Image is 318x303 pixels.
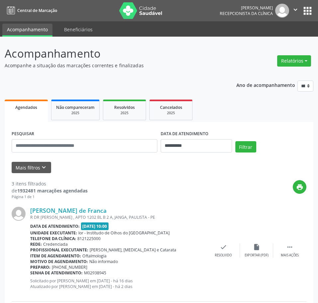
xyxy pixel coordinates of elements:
p: Ano de acompanhamento [236,81,295,89]
a: [PERSON_NAME] de Franca [30,207,107,214]
img: img [12,207,26,221]
label: DATA DE ATENDIMENTO [161,129,208,139]
i:  [286,243,293,251]
span: Cancelados [160,105,182,110]
span: M02938945 [84,270,106,276]
p: Acompanhe a situação das marcações correntes e finalizadas [5,62,221,69]
span: Resolvidos [114,105,135,110]
span: 8121225000 [77,236,101,241]
div: 2025 [56,111,95,116]
div: R DR [PERSON_NAME] , APTO 1202 BL B 2 A, JANGA, PAULISTA - PE [30,214,207,220]
span: Não compareceram [56,105,95,110]
a: Central de Marcação [5,5,57,16]
div: de [12,187,88,194]
strong: 1932481 marcações agendadas [17,187,88,194]
i: check [220,243,227,251]
div: 2025 [154,111,188,116]
i: insert_drive_file [253,243,260,251]
button: Mais filtroskeyboard_arrow_down [12,162,51,173]
span: Oftalmologia [82,253,107,259]
div: Exportar (PDF) [245,253,269,258]
a: Acompanhamento [2,24,52,37]
span: [PHONE_NUMBER] [52,264,87,270]
p: Solicitado por [PERSON_NAME] em [DATE] - há 16 dias Atualizado por [PERSON_NAME] em [DATE] - há 2... [30,278,207,289]
img: img [275,4,289,18]
span: Não informado [89,259,118,264]
button:  [289,4,302,18]
button: apps [302,5,313,17]
div: 3 itens filtrados [12,180,88,187]
b: Rede: [30,241,42,247]
span: Recepcionista da clínica [220,11,273,16]
div: Mais ações [281,253,299,258]
button: Relatórios [277,55,311,67]
span: [PERSON_NAME], [MEDICAL_DATA] e Catarata [90,247,176,253]
button: Filtrar [235,141,256,152]
span: [DATE] 10:00 [81,222,109,230]
b: Preparo: [30,264,50,270]
span: Credenciada [43,241,68,247]
p: Acompanhamento [5,45,221,62]
b: Motivo de agendamento: [30,259,88,264]
b: Senha de atendimento: [30,270,83,276]
b: Telefone da clínica: [30,236,76,241]
i: print [296,183,303,191]
span: Ior - Institudo de Olhos do [GEOGRAPHIC_DATA] [78,230,170,236]
label: PESQUISAR [12,129,34,139]
b: Profissional executante: [30,247,88,253]
b: Item de agendamento: [30,253,81,259]
i:  [292,6,299,13]
i: keyboard_arrow_down [40,164,47,171]
span: Agendados [15,105,37,110]
b: Unidade executante: [30,230,77,236]
div: Resolvido [215,253,232,258]
button: print [293,180,306,194]
div: 2025 [108,111,141,116]
div: Página 1 de 1 [12,194,88,200]
span: Central de Marcação [17,8,57,13]
div: [PERSON_NAME] [220,5,273,11]
b: Data de atendimento: [30,223,80,229]
a: Beneficiários [59,24,97,35]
